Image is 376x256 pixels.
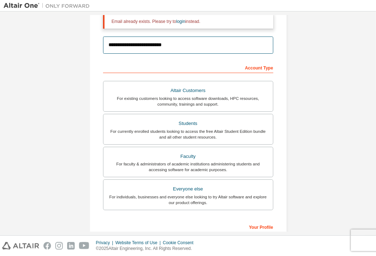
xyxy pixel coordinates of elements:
[108,151,269,161] div: Faculty
[4,2,93,9] img: Altair One
[79,242,89,250] img: youtube.svg
[108,86,269,96] div: Altair Customers
[108,129,269,140] div: For currently enrolled students looking to access the free Altair Student Edition bundle and all ...
[108,96,269,107] div: For existing customers looking to access software downloads, HPC resources, community, trainings ...
[96,246,198,252] p: © 2025 Altair Engineering, Inc. All Rights Reserved.
[176,19,185,24] a: login
[2,242,39,250] img: altair_logo.svg
[67,242,75,250] img: linkedin.svg
[108,119,269,129] div: Students
[103,62,273,73] div: Account Type
[43,242,51,250] img: facebook.svg
[108,194,269,206] div: For individuals, businesses and everyone else looking to try Altair software and explore our prod...
[108,161,269,173] div: For faculty & administrators of academic institutions administering students and accessing softwa...
[108,184,269,194] div: Everyone else
[55,242,63,250] img: instagram.svg
[112,19,268,24] div: Email already exists. Please try to instead.
[163,240,198,246] div: Cookie Consent
[115,240,163,246] div: Website Terms of Use
[96,240,115,246] div: Privacy
[103,221,273,232] div: Your Profile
